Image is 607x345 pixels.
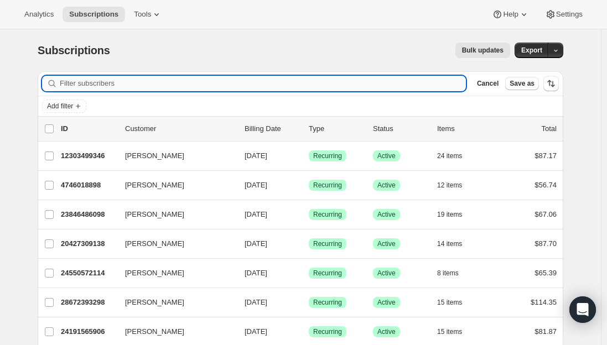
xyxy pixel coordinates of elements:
span: Tools [134,10,151,19]
span: 19 items [437,210,462,219]
button: Save as [505,77,539,90]
span: [PERSON_NAME] [125,180,184,191]
span: $81.87 [535,327,557,336]
button: [PERSON_NAME] [118,264,229,282]
span: 8 items [437,269,459,278]
span: [PERSON_NAME] [125,150,184,161]
span: Recurring [313,298,342,307]
span: Settings [556,10,583,19]
span: Subscriptions [38,44,110,56]
p: Total [542,123,557,134]
p: Billing Date [245,123,300,134]
span: $65.39 [535,269,557,277]
div: 4746018898[PERSON_NAME][DATE]SuccessRecurringSuccessActive12 items$56.74 [61,177,557,193]
span: [DATE] [245,239,267,248]
span: Active [377,327,396,336]
span: Active [377,269,396,278]
span: Recurring [313,239,342,248]
button: 19 items [437,207,474,222]
button: [PERSON_NAME] [118,323,229,341]
span: [DATE] [245,327,267,336]
span: Active [377,298,396,307]
span: 24 items [437,151,462,160]
button: [PERSON_NAME] [118,235,229,253]
p: ID [61,123,116,134]
button: 15 items [437,324,474,339]
span: Save as [510,79,535,88]
button: 14 items [437,236,474,252]
div: Type [309,123,364,134]
span: Recurring [313,151,342,160]
span: Recurring [313,210,342,219]
button: Sort the results [543,76,559,91]
span: Bulk updates [462,46,504,55]
span: Cancel [477,79,499,88]
button: [PERSON_NAME] [118,294,229,311]
span: Help [503,10,518,19]
div: IDCustomerBilling DateTypeStatusItemsTotal [61,123,557,134]
button: Help [485,7,536,22]
span: Active [377,210,396,219]
span: Add filter [47,102,73,111]
button: Analytics [18,7,60,22]
button: Subscriptions [63,7,125,22]
div: 28672393298[PERSON_NAME][DATE]SuccessRecurringSuccessActive15 items$114.35 [61,295,557,310]
p: 28672393298 [61,297,116,308]
span: Recurring [313,181,342,190]
span: [DATE] [245,298,267,306]
span: $114.35 [531,298,557,306]
p: 20427309138 [61,238,116,249]
div: 12303499346[PERSON_NAME][DATE]SuccessRecurringSuccessActive24 items$87.17 [61,148,557,164]
span: Export [521,46,542,55]
button: [PERSON_NAME] [118,206,229,223]
button: 8 items [437,265,471,281]
span: $67.06 [535,210,557,218]
span: [PERSON_NAME] [125,209,184,220]
button: Export [515,43,549,58]
p: 12303499346 [61,150,116,161]
div: Open Intercom Messenger [569,296,596,323]
p: 24550572114 [61,268,116,279]
p: Customer [125,123,236,134]
span: [PERSON_NAME] [125,238,184,249]
span: Active [377,239,396,248]
button: Cancel [473,77,503,90]
span: 15 items [437,327,462,336]
span: Active [377,151,396,160]
button: Settings [538,7,589,22]
button: Bulk updates [455,43,510,58]
p: 23846486098 [61,209,116,220]
button: [PERSON_NAME] [118,147,229,165]
span: [PERSON_NAME] [125,297,184,308]
span: Analytics [24,10,54,19]
input: Filter subscribers [60,76,466,91]
span: $56.74 [535,181,557,189]
span: $87.17 [535,151,557,160]
p: Status [373,123,428,134]
span: [DATE] [245,210,267,218]
span: 12 items [437,181,462,190]
span: Recurring [313,327,342,336]
span: [DATE] [245,269,267,277]
span: Active [377,181,396,190]
button: 15 items [437,295,474,310]
span: Recurring [313,269,342,278]
button: 24 items [437,148,474,164]
p: 4746018898 [61,180,116,191]
div: Items [437,123,492,134]
span: [PERSON_NAME] [125,326,184,337]
button: [PERSON_NAME] [118,176,229,194]
div: 23846486098[PERSON_NAME][DATE]SuccessRecurringSuccessActive19 items$67.06 [61,207,557,222]
div: 20427309138[PERSON_NAME][DATE]SuccessRecurringSuccessActive14 items$87.70 [61,236,557,252]
p: 24191565906 [61,326,116,337]
span: 15 items [437,298,462,307]
span: $87.70 [535,239,557,248]
span: [DATE] [245,181,267,189]
span: [DATE] [245,151,267,160]
span: 14 items [437,239,462,248]
button: Add filter [42,100,86,113]
button: 12 items [437,177,474,193]
div: 24191565906[PERSON_NAME][DATE]SuccessRecurringSuccessActive15 items$81.87 [61,324,557,339]
div: 24550572114[PERSON_NAME][DATE]SuccessRecurringSuccessActive8 items$65.39 [61,265,557,281]
button: Tools [127,7,169,22]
